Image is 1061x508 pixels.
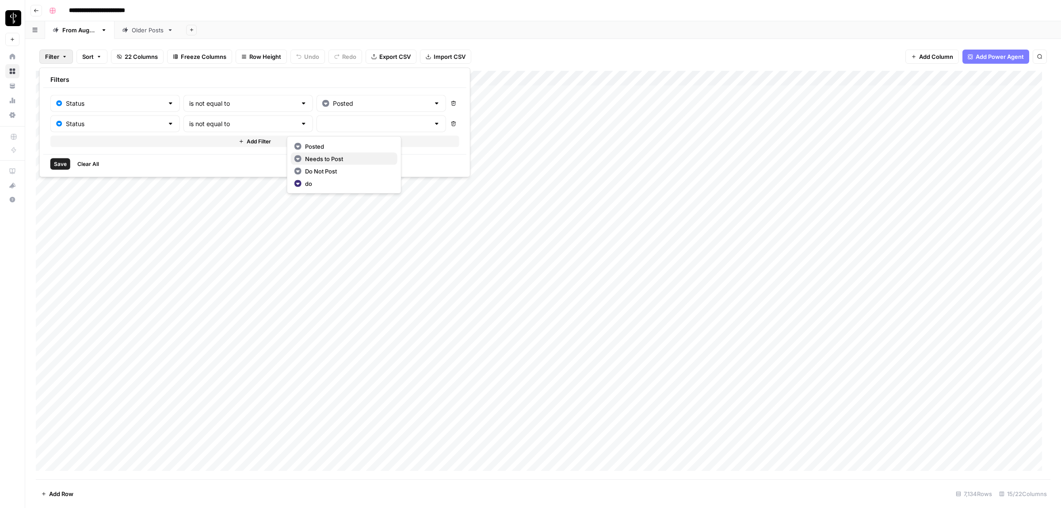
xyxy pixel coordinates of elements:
input: is not equal to [189,99,297,108]
div: From [DATE] [62,26,97,35]
span: Import CSV [434,52,466,61]
a: Usage [5,93,19,108]
span: Add Power Agent [976,52,1024,61]
span: Filter [45,52,59,61]
a: Settings [5,108,19,122]
button: Save [50,158,70,170]
button: Import CSV [420,50,471,64]
div: What's new? [6,179,19,192]
a: Home [5,50,19,64]
span: Needs to Post [305,154,390,163]
span: Add Column [919,52,953,61]
div: Filter [39,68,470,177]
button: Freeze Columns [167,50,232,64]
button: Help + Support [5,192,19,207]
a: From [DATE] [45,21,114,39]
div: Filters [43,72,466,88]
span: Do Not Post [305,167,390,176]
button: Workspace: LP Production Workloads [5,7,19,29]
span: Undo [304,52,319,61]
button: Add Filter [50,136,459,147]
a: Browse [5,64,19,78]
input: Posted [333,99,430,108]
div: 7,134 Rows [952,487,996,501]
button: Add Row [36,487,79,501]
button: Filter [39,50,73,64]
span: Export CSV [379,52,411,61]
input: Status [66,99,164,108]
div: 15/22 Columns [996,487,1050,501]
span: Add Filter [247,138,271,146]
div: Older Posts [132,26,164,35]
span: do [305,179,390,188]
a: AirOps Academy [5,164,19,178]
span: Clear All [77,160,99,168]
span: Freeze Columns [181,52,226,61]
input: Status [66,119,164,128]
button: 22 Columns [111,50,164,64]
button: Export CSV [366,50,416,64]
span: Save [54,160,67,168]
button: Redo [328,50,362,64]
span: Redo [342,52,356,61]
span: Posted [305,142,390,151]
span: Add Row [49,489,73,498]
span: Row Height [249,52,281,61]
img: LP Production Workloads Logo [5,10,21,26]
button: Row Height [236,50,287,64]
input: is not equal to [189,119,297,128]
a: Your Data [5,79,19,93]
span: Sort [82,52,94,61]
button: Undo [290,50,325,64]
button: Add Column [905,50,959,64]
button: Clear All [74,158,103,170]
button: Sort [76,50,107,64]
span: 22 Columns [125,52,158,61]
a: Older Posts [114,21,181,39]
button: What's new? [5,178,19,192]
button: Add Power Agent [962,50,1029,64]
